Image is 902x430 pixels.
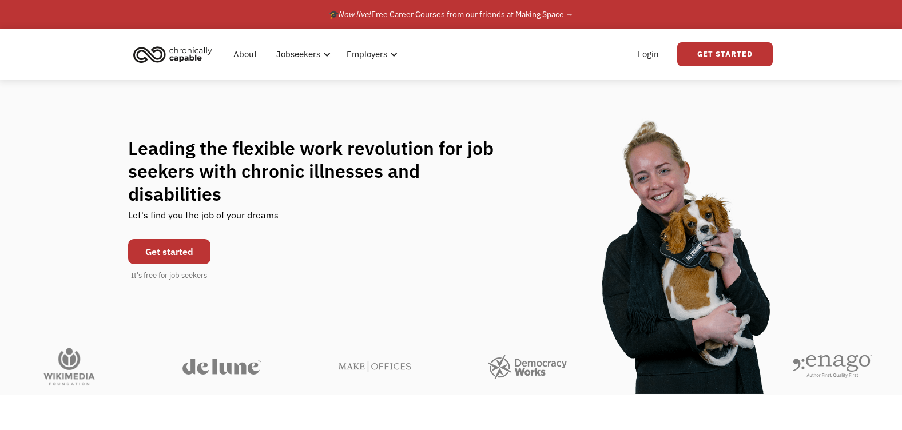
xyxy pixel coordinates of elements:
div: It's free for job seekers [131,270,207,281]
div: 🎓 Free Career Courses from our friends at Making Space → [329,7,574,21]
div: Jobseekers [276,47,320,61]
h1: Leading the flexible work revolution for job seekers with chronic illnesses and disabilities [128,137,516,205]
a: Get started [128,239,210,264]
a: About [227,36,264,73]
a: Get Started [677,42,773,66]
em: Now live! [339,9,371,19]
div: Jobseekers [269,36,334,73]
a: home [130,42,221,67]
div: Employers [347,47,387,61]
a: Login [631,36,666,73]
div: Employers [340,36,401,73]
img: Chronically Capable logo [130,42,216,67]
div: Let's find you the job of your dreams [128,205,279,233]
